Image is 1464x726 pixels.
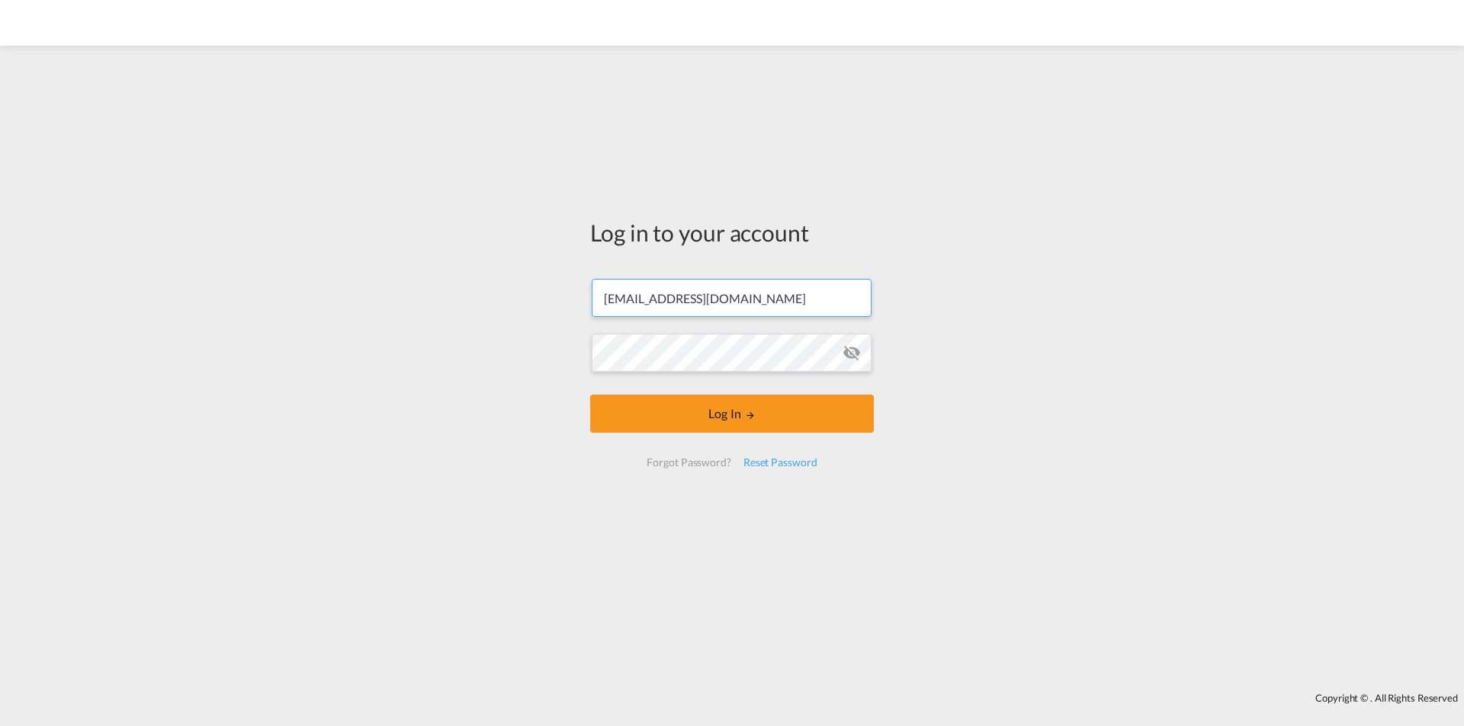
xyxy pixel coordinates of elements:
[737,449,823,476] div: Reset Password
[640,449,737,476] div: Forgot Password?
[843,344,861,362] md-icon: icon-eye-off
[592,279,872,317] input: Enter email/phone number
[590,395,874,433] button: LOGIN
[590,216,874,248] div: Log in to your account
